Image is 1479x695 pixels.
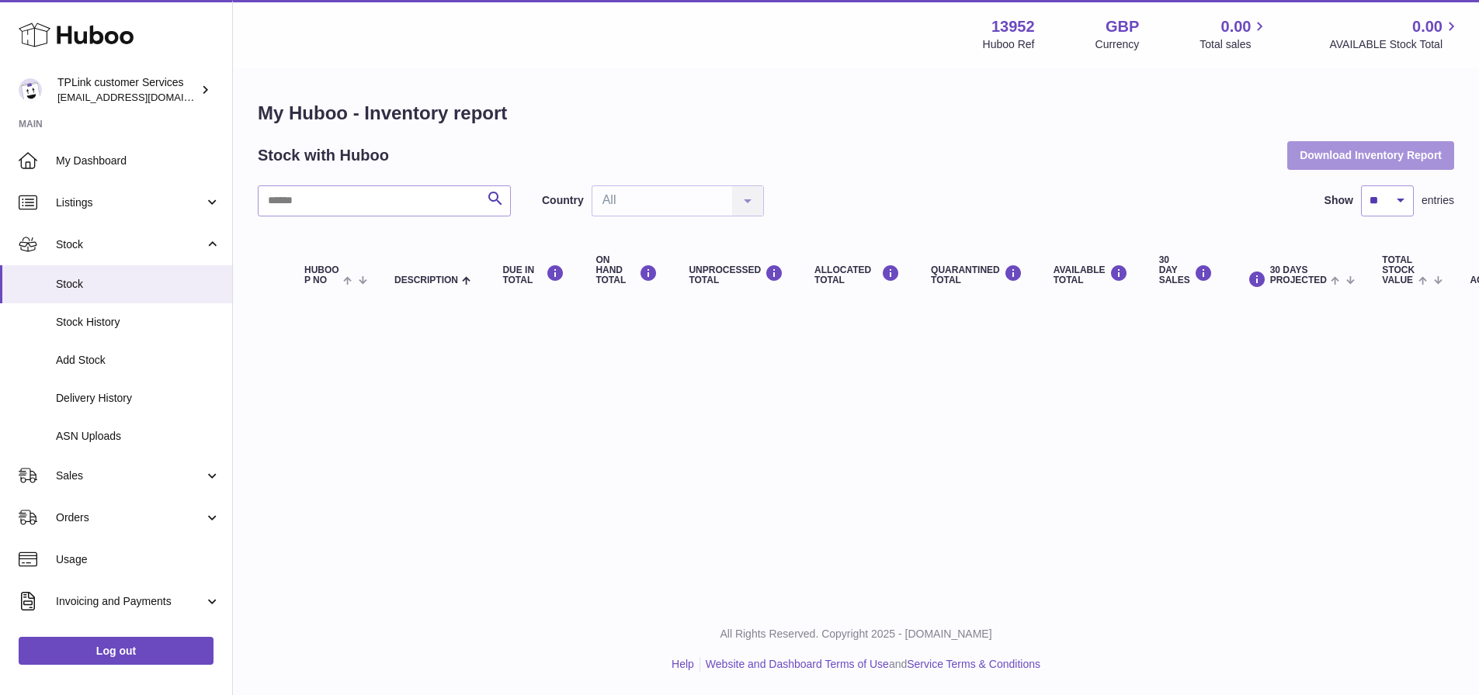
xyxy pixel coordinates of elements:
[1221,16,1252,37] span: 0.00
[991,16,1035,37] strong: 13952
[56,391,220,406] span: Delivery History
[700,657,1040,672] li: and
[56,429,220,444] span: ASN Uploads
[56,154,220,168] span: My Dashboard
[56,469,204,483] span: Sales
[56,594,204,609] span: Invoicing and Payments
[56,353,220,368] span: Add Stock
[689,265,783,285] div: UNPROCESSED Total
[258,101,1454,126] h1: My Huboo - Inventory report
[19,78,42,102] img: internalAdmin-13952@internal.huboo.com
[706,658,889,670] a: Website and Dashboard Terms of Use
[1159,255,1213,286] div: 30 DAY SALES
[1106,16,1139,37] strong: GBP
[1422,193,1454,208] span: entries
[56,315,220,330] span: Stock History
[394,275,458,285] span: Description
[57,91,228,103] span: [EMAIL_ADDRESS][DOMAIN_NAME]
[502,265,564,285] div: DUE IN TOTAL
[595,255,658,286] div: ON HAND Total
[56,510,204,525] span: Orders
[245,627,1467,641] p: All Rights Reserved. Copyright 2025 - [DOMAIN_NAME]
[1200,37,1269,52] span: Total sales
[56,195,204,210] span: Listings
[1287,141,1454,169] button: Download Inventory Report
[672,658,694,670] a: Help
[1270,265,1327,285] span: 30 DAYS PROJECTED
[57,75,197,105] div: TPLink customer Services
[56,552,220,567] span: Usage
[1412,16,1443,37] span: 0.00
[258,145,389,166] h2: Stock with Huboo
[19,637,214,665] a: Log out
[1200,16,1269,52] a: 0.00 Total sales
[814,265,900,285] div: ALLOCATED Total
[983,37,1035,52] div: Huboo Ref
[56,277,220,292] span: Stock
[56,237,204,252] span: Stock
[1054,265,1128,285] div: AVAILABLE Total
[1382,255,1415,286] span: Total stock value
[1095,37,1140,52] div: Currency
[1325,193,1353,208] label: Show
[931,265,1022,285] div: QUARANTINED Total
[1329,37,1460,52] span: AVAILABLE Stock Total
[304,265,339,285] span: Huboo P no
[1329,16,1460,52] a: 0.00 AVAILABLE Stock Total
[542,193,584,208] label: Country
[907,658,1040,670] a: Service Terms & Conditions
